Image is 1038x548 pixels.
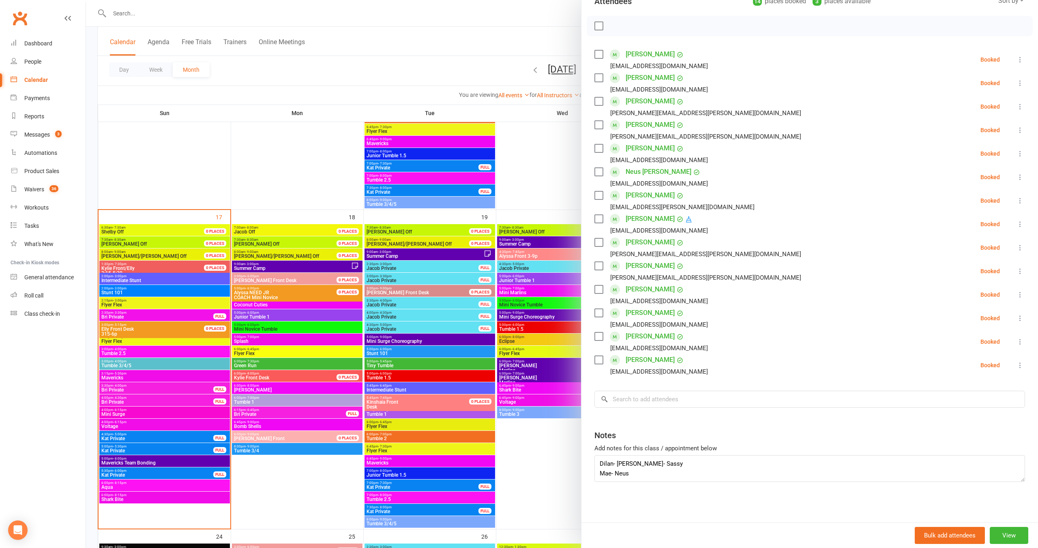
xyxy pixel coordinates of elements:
[11,144,86,162] a: Automations
[24,204,49,211] div: Workouts
[11,71,86,89] a: Calendar
[980,174,1000,180] div: Booked
[24,131,50,138] div: Messages
[24,310,60,317] div: Class check-in
[49,185,58,192] span: 36
[980,57,1000,62] div: Booked
[11,305,86,323] a: Class kiosk mode
[610,202,755,212] div: [EMAIL_ADDRESS][PERSON_NAME][DOMAIN_NAME]
[990,527,1028,544] button: View
[610,366,708,377] div: [EMAIL_ADDRESS][DOMAIN_NAME]
[626,353,675,366] a: [PERSON_NAME]
[610,131,801,142] div: [PERSON_NAME][EMAIL_ADDRESS][PERSON_NAME][DOMAIN_NAME]
[24,150,57,156] div: Automations
[980,127,1000,133] div: Booked
[980,80,1000,86] div: Booked
[626,212,675,225] a: [PERSON_NAME]
[24,292,43,299] div: Roll call
[626,189,675,202] a: [PERSON_NAME]
[915,527,985,544] button: Bulk add attendees
[610,155,708,165] div: [EMAIL_ADDRESS][DOMAIN_NAME]
[24,241,54,247] div: What's New
[610,61,708,71] div: [EMAIL_ADDRESS][DOMAIN_NAME]
[626,71,675,84] a: [PERSON_NAME]
[11,287,86,305] a: Roll call
[626,259,675,272] a: [PERSON_NAME]
[980,245,1000,250] div: Booked
[610,108,801,118] div: [PERSON_NAME][EMAIL_ADDRESS][PERSON_NAME][DOMAIN_NAME]
[10,8,30,28] a: Clubworx
[980,362,1000,368] div: Booked
[11,162,86,180] a: Product Sales
[11,89,86,107] a: Payments
[980,315,1000,321] div: Booked
[980,104,1000,109] div: Booked
[610,249,801,259] div: [PERSON_NAME][EMAIL_ADDRESS][PERSON_NAME][DOMAIN_NAME]
[980,221,1000,227] div: Booked
[24,113,44,120] div: Reports
[626,236,675,249] a: [PERSON_NAME]
[24,274,74,280] div: General attendance
[55,131,62,137] span: 3
[594,443,1025,453] div: Add notes for this class / appointment below
[24,40,52,47] div: Dashboard
[980,339,1000,345] div: Booked
[626,142,675,155] a: [PERSON_NAME]
[610,319,708,330] div: [EMAIL_ADDRESS][DOMAIN_NAME]
[11,126,86,144] a: Messages 3
[610,84,708,95] div: [EMAIL_ADDRESS][DOMAIN_NAME]
[626,165,691,178] a: Neus [PERSON_NAME]
[8,520,28,540] div: Open Intercom Messenger
[626,283,675,296] a: [PERSON_NAME]
[24,58,41,65] div: People
[24,223,39,229] div: Tasks
[980,151,1000,156] div: Booked
[626,306,675,319] a: [PERSON_NAME]
[610,272,801,283] div: [PERSON_NAME][EMAIL_ADDRESS][PERSON_NAME][DOMAIN_NAME]
[24,77,48,83] div: Calendar
[626,95,675,108] a: [PERSON_NAME]
[11,235,86,253] a: What's New
[11,180,86,199] a: Waivers 36
[980,292,1000,298] div: Booked
[11,199,86,217] a: Workouts
[980,198,1000,203] div: Booked
[626,118,675,131] a: [PERSON_NAME]
[626,48,675,61] a: [PERSON_NAME]
[11,107,86,126] a: Reports
[11,268,86,287] a: General attendance kiosk mode
[24,168,59,174] div: Product Sales
[11,34,86,53] a: Dashboard
[610,296,708,306] div: [EMAIL_ADDRESS][DOMAIN_NAME]
[594,430,616,441] div: Notes
[24,95,50,101] div: Payments
[11,53,86,71] a: People
[980,268,1000,274] div: Booked
[610,225,708,236] div: [EMAIL_ADDRESS][DOMAIN_NAME]
[594,391,1025,408] input: Search to add attendees
[24,186,44,193] div: Waivers
[610,343,708,353] div: [EMAIL_ADDRESS][DOMAIN_NAME]
[626,330,675,343] a: [PERSON_NAME]
[11,217,86,235] a: Tasks
[610,178,708,189] div: [EMAIL_ADDRESS][DOMAIN_NAME]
